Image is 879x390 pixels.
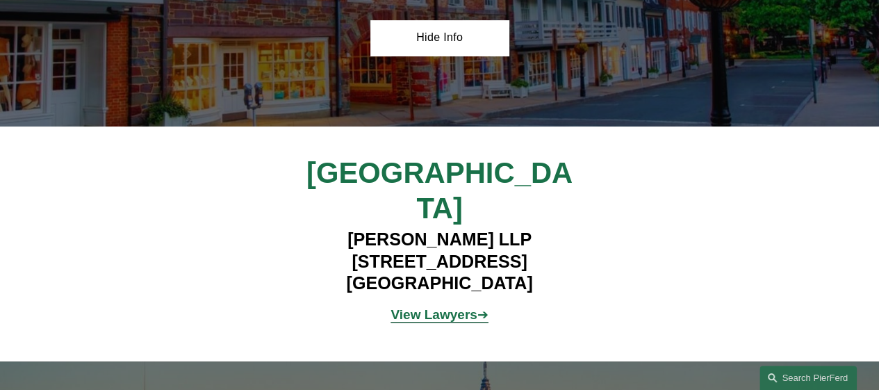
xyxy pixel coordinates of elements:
h4: [PERSON_NAME] LLP [STREET_ADDRESS] [GEOGRAPHIC_DATA] [268,229,611,295]
span: [GEOGRAPHIC_DATA] [306,156,573,225]
a: View Lawyers➔ [391,307,488,322]
strong: View Lawyers [391,307,477,322]
span: ➔ [391,307,488,322]
a: Hide Info [370,20,508,56]
a: Search this site [759,366,857,390]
